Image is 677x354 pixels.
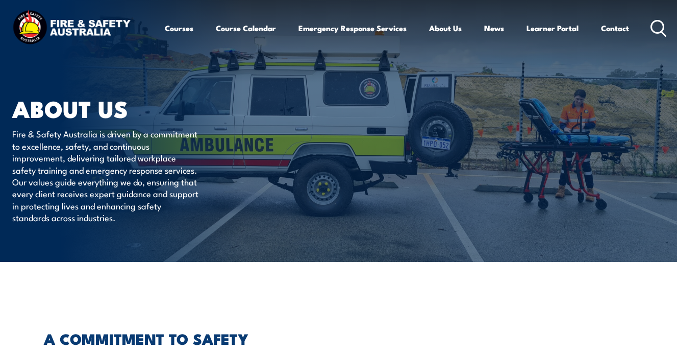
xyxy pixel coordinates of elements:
a: About Us [429,16,462,40]
a: Emergency Response Services [298,16,407,40]
p: Fire & Safety Australia is driven by a commitment to excellence, safety, and continuous improveme... [12,128,198,223]
a: Course Calendar [216,16,276,40]
a: Contact [601,16,629,40]
a: Learner Portal [526,16,579,40]
h1: About Us [12,98,264,118]
a: Courses [165,16,193,40]
a: News [484,16,504,40]
h2: A COMMITMENT TO SAFETY [44,332,323,345]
